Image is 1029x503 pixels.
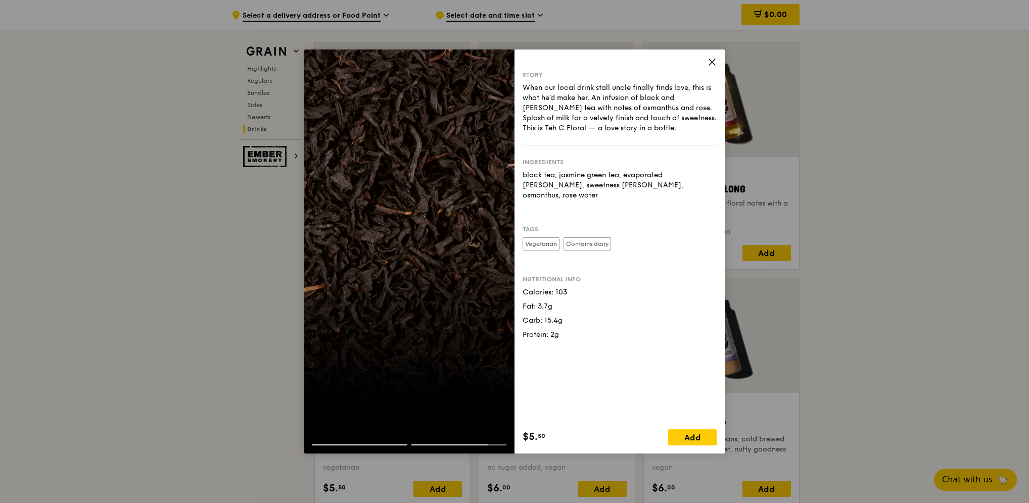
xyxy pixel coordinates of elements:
[523,287,717,297] div: Calories: 103
[668,429,717,445] div: Add
[523,330,717,340] div: Protein: 2g
[523,301,717,312] div: Fat: 3.7g
[523,237,559,250] label: Vegetarian
[564,237,611,250] label: Contains dairy
[523,316,717,326] div: Carb: 15.4g
[523,429,538,444] span: $5.
[523,275,717,283] div: Nutritional info
[523,170,717,200] div: black tea, jasmine green tea, evaporated [PERSON_NAME], sweetness [PERSON_NAME], osmanthus, rose ...
[523,83,717,133] div: When our local drink stall uncle finally finds love, this is what he’d make her. An infusion of b...
[523,71,717,79] div: Story
[538,432,545,440] span: 50
[523,225,717,233] div: Tags
[523,158,717,166] div: Ingredients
